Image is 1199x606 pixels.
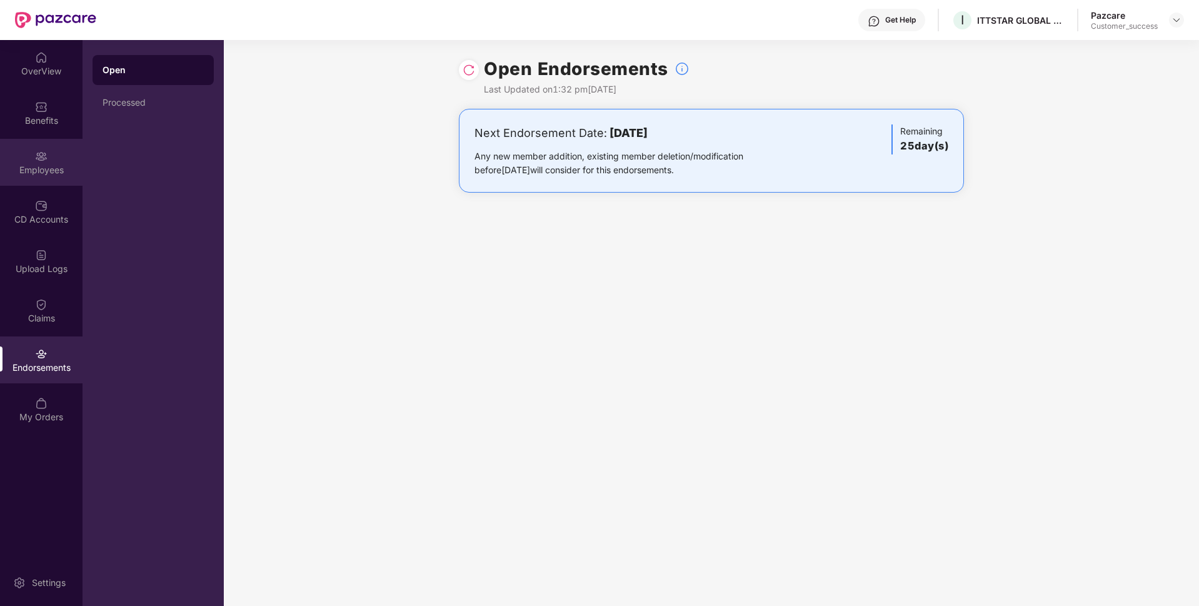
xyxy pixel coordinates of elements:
div: Any new member addition, existing member deletion/modification before [DATE] will consider for th... [474,149,783,177]
img: svg+xml;base64,PHN2ZyBpZD0iVXBsb2FkX0xvZ3MiIGRhdGEtbmFtZT0iVXBsb2FkIExvZ3MiIHhtbG5zPSJodHRwOi8vd3... [35,249,48,261]
div: Settings [28,577,69,589]
b: [DATE] [610,126,648,139]
div: Next Endorsement Date: [474,124,783,142]
div: Last Updated on 1:32 pm[DATE] [484,83,690,96]
img: svg+xml;base64,PHN2ZyBpZD0iTXlfT3JkZXJzIiBkYXRhLW5hbWU9Ik15IE9yZGVycyIgeG1sbnM9Imh0dHA6Ly93d3cudz... [35,397,48,410]
img: svg+xml;base64,PHN2ZyBpZD0iRHJvcGRvd24tMzJ4MzIiIHhtbG5zPSJodHRwOi8vd3d3LnczLm9yZy8yMDAwL3N2ZyIgd2... [1171,15,1181,25]
div: Processed [103,98,204,108]
img: svg+xml;base64,PHN2ZyBpZD0iU2V0dGluZy0yMHgyMCIgeG1sbnM9Imh0dHA6Ly93d3cudzMub3JnLzIwMDAvc3ZnIiB3aW... [13,577,26,589]
div: Pazcare [1091,9,1158,21]
img: svg+xml;base64,PHN2ZyBpZD0iQmVuZWZpdHMiIHhtbG5zPSJodHRwOi8vd3d3LnczLm9yZy8yMDAwL3N2ZyIgd2lkdGg9Ij... [35,101,48,113]
div: Customer_success [1091,21,1158,31]
img: svg+xml;base64,PHN2ZyBpZD0iSG9tZSIgeG1sbnM9Imh0dHA6Ly93d3cudzMub3JnLzIwMDAvc3ZnIiB3aWR0aD0iMjAiIG... [35,51,48,64]
img: svg+xml;base64,PHN2ZyBpZD0iSW5mb18tXzMyeDMyIiBkYXRhLW5hbWU9IkluZm8gLSAzMngzMiIgeG1sbnM9Imh0dHA6Ly... [675,61,690,76]
img: svg+xml;base64,PHN2ZyBpZD0iQ0RfQWNjb3VudHMiIGRhdGEtbmFtZT0iQ0QgQWNjb3VudHMiIHhtbG5zPSJodHRwOi8vd3... [35,199,48,212]
img: svg+xml;base64,PHN2ZyBpZD0iQ2xhaW0iIHhtbG5zPSJodHRwOi8vd3d3LnczLm9yZy8yMDAwL3N2ZyIgd2lkdGg9IjIwIi... [35,298,48,311]
span: I [961,13,964,28]
div: Remaining [891,124,948,154]
div: Get Help [885,15,916,25]
div: Open [103,64,204,76]
img: svg+xml;base64,PHN2ZyBpZD0iRW1wbG95ZWVzIiB4bWxucz0iaHR0cDovL3d3dy53My5vcmcvMjAwMC9zdmciIHdpZHRoPS... [35,150,48,163]
img: svg+xml;base64,PHN2ZyBpZD0iSGVscC0zMngzMiIgeG1sbnM9Imh0dHA6Ly93d3cudzMub3JnLzIwMDAvc3ZnIiB3aWR0aD... [868,15,880,28]
h3: 25 day(s) [900,138,948,154]
img: svg+xml;base64,PHN2ZyBpZD0iRW5kb3JzZW1lbnRzIiB4bWxucz0iaHR0cDovL3d3dy53My5vcmcvMjAwMC9zdmciIHdpZH... [35,348,48,360]
img: svg+xml;base64,PHN2ZyBpZD0iUmVsb2FkLTMyeDMyIiB4bWxucz0iaHR0cDovL3d3dy53My5vcmcvMjAwMC9zdmciIHdpZH... [463,64,475,76]
div: ITTSTAR GLOBAL SERVICES [977,14,1065,26]
h1: Open Endorsements [484,55,668,83]
img: New Pazcare Logo [15,12,96,28]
